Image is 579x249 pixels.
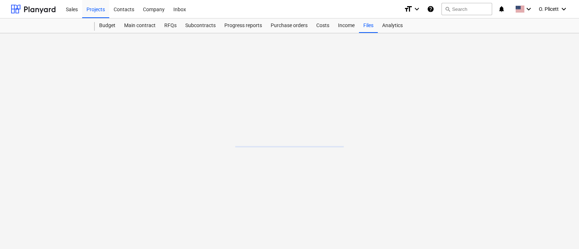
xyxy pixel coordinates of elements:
i: format_size [404,5,413,13]
i: notifications [498,5,505,13]
i: keyboard_arrow_down [413,5,421,13]
span: search [445,6,451,12]
a: Budget [95,18,120,33]
i: keyboard_arrow_down [559,5,568,13]
a: Costs [312,18,334,33]
a: Purchase orders [266,18,312,33]
button: Search [441,3,492,15]
a: Income [334,18,359,33]
a: Progress reports [220,18,266,33]
i: keyboard_arrow_down [524,5,533,13]
a: Main contract [120,18,160,33]
a: Subcontracts [181,18,220,33]
a: Files [359,18,378,33]
i: Knowledge base [427,5,434,13]
a: RFQs [160,18,181,33]
span: O. Plicett [539,6,559,12]
a: Analytics [378,18,407,33]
